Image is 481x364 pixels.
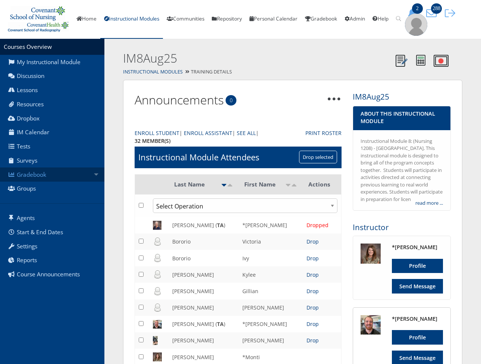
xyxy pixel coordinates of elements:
[239,316,303,332] td: *[PERSON_NAME]
[306,320,319,327] a: Drop
[405,13,427,36] img: user-profile-default-picture.png
[361,138,443,203] div: Instructional Module 8: (Nursing 1208) - [GEOGRAPHIC_DATA]. This instructional module is designed...
[405,8,424,19] button: 2
[291,184,297,186] img: desc.png
[239,250,303,266] td: Ivy
[306,271,319,278] a: Drop
[169,233,239,250] td: Bororio
[285,184,291,186] img: asc.png
[305,129,342,137] a: Print Roster
[239,266,303,283] td: Kylee
[123,50,392,67] h2: IM8Aug25
[217,222,224,229] b: TA
[416,55,425,66] img: Calculator
[169,283,239,299] td: [PERSON_NAME]
[169,299,239,316] td: [PERSON_NAME]
[217,320,224,327] b: TA
[361,315,381,335] img: 2940_125_125.jpg
[299,151,337,164] input: Drop selected
[221,184,227,186] img: asc_active.png
[392,279,443,294] a: Send Message
[135,91,224,108] a: Announcements0
[306,238,319,245] a: Drop
[239,283,303,299] td: Gillian
[424,9,442,17] a: 288
[412,3,423,14] span: 2
[405,9,424,17] a: 2
[169,266,239,283] td: [PERSON_NAME]
[169,175,239,195] th: Last Name
[239,332,303,349] td: [PERSON_NAME]
[353,222,451,233] h3: Instructor
[353,91,451,102] h3: IM8Aug25
[392,244,443,251] h4: *[PERSON_NAME]
[169,316,239,332] td: [PERSON_NAME] ( )
[239,233,303,250] td: Victoria
[392,315,443,323] h4: *[PERSON_NAME]
[392,259,443,273] a: Profile
[226,95,236,106] span: 0
[227,184,233,186] img: desc.png
[306,304,319,311] a: Drop
[104,67,481,78] div: Training Details
[306,255,319,262] a: Drop
[138,151,259,163] h1: Instructional Module Attendees
[237,129,256,137] a: See All
[415,200,443,207] a: read more ...
[306,221,338,229] div: Dropped
[306,337,319,344] a: Drop
[239,175,303,195] th: First Name
[169,250,239,266] td: Bororio
[169,217,239,233] td: [PERSON_NAME] ( )
[396,55,408,67] img: Notes
[306,288,319,295] a: Drop
[392,330,443,345] a: Profile
[169,332,239,349] td: [PERSON_NAME]
[431,3,442,14] span: 288
[424,8,442,19] button: 288
[434,55,449,67] img: Record Video Note
[184,129,232,137] a: Enroll Assistant
[239,299,303,316] td: [PERSON_NAME]
[123,69,183,75] a: Instructional Modules
[4,43,52,51] a: Courses Overview
[361,244,381,264] img: 521_125_125.jpg
[361,110,443,125] h4: About This Instructional Module
[239,217,303,233] td: *[PERSON_NAME]
[303,175,342,195] th: Actions
[135,129,294,145] div: | | |
[135,129,179,137] a: Enroll Student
